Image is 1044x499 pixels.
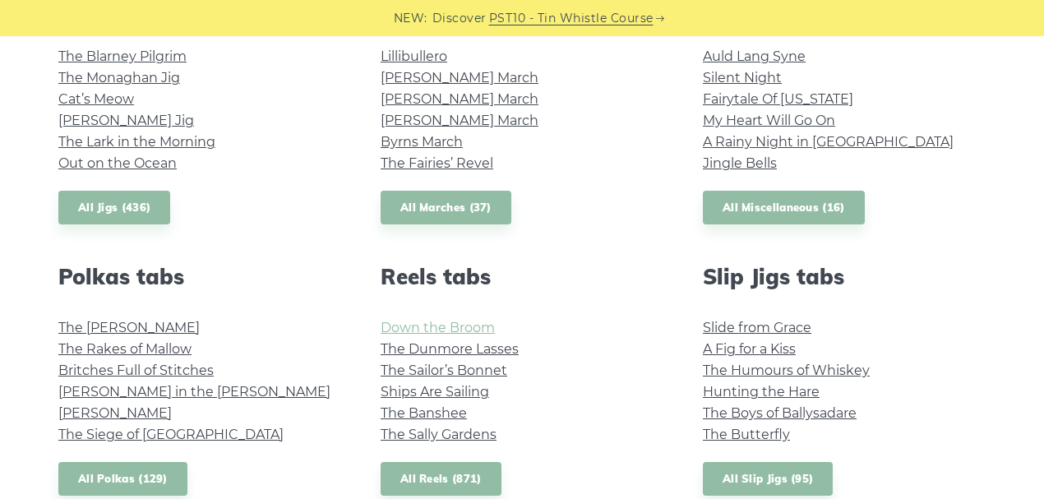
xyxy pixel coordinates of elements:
[58,427,284,442] a: The Siege of [GEOGRAPHIC_DATA]
[703,155,777,171] a: Jingle Bells
[58,113,194,128] a: [PERSON_NAME] Jig
[703,134,954,150] a: A Rainy Night in [GEOGRAPHIC_DATA]
[58,462,187,496] a: All Polkas (129)
[58,49,187,64] a: The Blarney Pilgrim
[381,191,511,224] a: All Marches (37)
[432,9,487,28] span: Discover
[703,91,853,107] a: Fairytale Of [US_STATE]
[703,341,796,357] a: A Fig for a Kiss
[703,462,833,496] a: All Slip Jigs (95)
[703,264,986,289] h2: Slip Jigs tabs
[381,427,497,442] a: The Sally Gardens
[703,49,806,64] a: Auld Lang Syne
[58,405,172,421] a: [PERSON_NAME]
[58,191,170,224] a: All Jigs (436)
[58,363,214,378] a: Britches Full of Stitches
[58,320,200,335] a: The [PERSON_NAME]
[58,70,180,85] a: The Monaghan Jig
[58,91,134,107] a: Cat’s Meow
[703,191,865,224] a: All Miscellaneous (16)
[489,9,654,28] a: PST10 - Tin Whistle Course
[381,363,507,378] a: The Sailor’s Bonnet
[58,155,177,171] a: Out on the Ocean
[703,70,782,85] a: Silent Night
[58,134,215,150] a: The Lark in the Morning
[381,405,467,421] a: The Banshee
[58,341,192,357] a: The Rakes of Mallow
[381,320,495,335] a: Down the Broom
[58,384,330,400] a: [PERSON_NAME] in the [PERSON_NAME]
[381,113,538,128] a: [PERSON_NAME] March
[703,405,857,421] a: The Boys of Ballysadare
[381,70,538,85] a: [PERSON_NAME] March
[381,341,519,357] a: The Dunmore Lasses
[381,462,501,496] a: All Reels (871)
[381,91,538,107] a: [PERSON_NAME] March
[58,264,341,289] h2: Polkas tabs
[381,155,493,171] a: The Fairies’ Revel
[381,134,463,150] a: Byrns March
[381,49,447,64] a: Lillibullero
[703,427,790,442] a: The Butterfly
[703,320,811,335] a: Slide from Grace
[381,384,489,400] a: Ships Are Sailing
[703,113,835,128] a: My Heart Will Go On
[703,363,870,378] a: The Humours of Whiskey
[381,264,663,289] h2: Reels tabs
[703,384,820,400] a: Hunting the Hare
[394,9,427,28] span: NEW:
